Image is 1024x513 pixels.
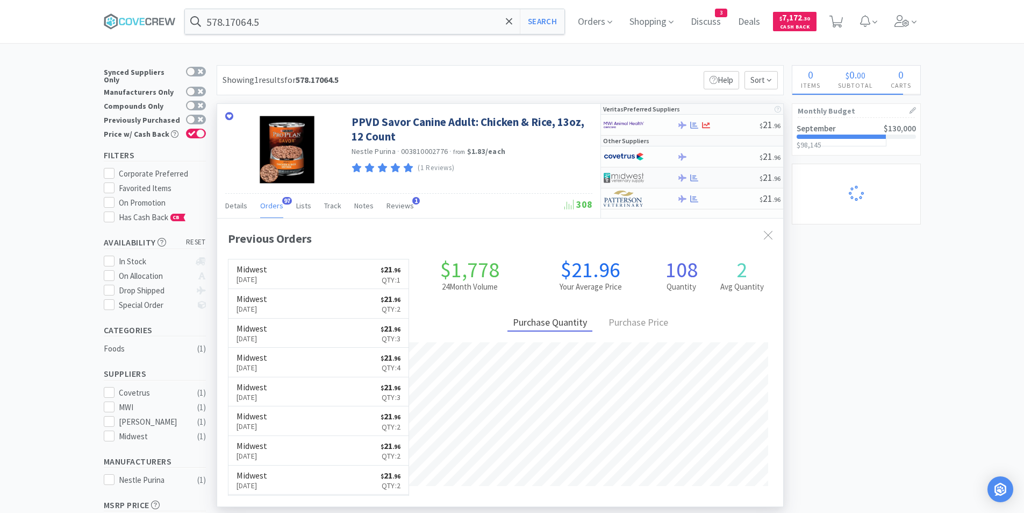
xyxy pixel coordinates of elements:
[760,150,780,163] span: 21
[104,324,206,336] h5: Categories
[882,80,920,90] h4: Carts
[846,70,849,81] span: $
[798,104,915,118] h1: Monthly Budget
[381,326,384,333] span: $
[772,195,780,203] span: . 96
[237,303,267,315] p: [DATE]
[381,391,400,403] p: Qty: 3
[603,315,674,332] div: Purchase Price
[604,117,644,133] img: f6b2451649754179b5b4e0c70c3f7cb0_2.png
[381,333,400,345] p: Qty: 3
[797,124,836,132] h2: September
[760,174,763,182] span: $
[197,430,206,443] div: ( 1 )
[197,416,206,428] div: ( 1 )
[779,12,810,23] span: 7,172
[104,499,206,511] h5: MSRP Price
[225,201,247,210] span: Details
[381,413,384,421] span: $
[760,122,763,130] span: $
[772,153,780,161] span: . 96
[760,195,763,203] span: $
[296,201,311,210] span: Lists
[228,436,409,466] a: Midwest[DATE]$21.96Qty:2
[119,196,206,209] div: On Promotion
[412,197,420,205] span: 1
[324,201,341,210] span: Track
[409,259,530,280] h1: $1,778
[237,391,267,403] p: [DATE]
[564,198,592,210] span: 308
[381,384,384,392] span: $
[802,15,810,22] span: . 30
[104,67,181,83] div: Synced Suppliers Only
[392,296,400,304] span: . 96
[651,259,712,280] h1: 108
[381,480,400,491] p: Qty: 2
[397,146,399,156] span: ·
[119,401,185,414] div: MWI
[884,123,916,133] span: $130,000
[712,280,772,293] h2: Avg Quantity
[381,264,400,275] span: 21
[104,368,206,380] h5: Suppliers
[381,470,400,481] span: 21
[252,115,322,185] img: 36145f6ed4bc4a18977aab0bf8bbacdc_115026.jpeg
[449,146,452,156] span: ·
[734,17,764,27] a: Deals
[119,167,206,180] div: Corporate Preferred
[898,68,904,81] span: 0
[381,274,400,286] p: Qty: 1
[381,440,400,451] span: 21
[829,80,882,90] h4: Subtotal
[228,289,409,319] a: Midwest[DATE]$21.96Qty:2
[296,74,339,85] strong: 578.17064.5
[354,201,374,210] span: Notes
[237,471,267,480] h6: Midwest
[119,270,190,283] div: On Allocation
[849,68,855,81] span: 0
[119,255,190,268] div: In Stock
[381,266,384,274] span: $
[686,17,725,27] a: Discuss3
[104,101,181,110] div: Compounds Only
[392,326,400,333] span: . 96
[392,473,400,480] span: . 96
[381,293,400,304] span: 21
[760,192,780,205] span: 21
[352,146,396,156] a: Nestle Purina
[237,480,267,491] p: [DATE]
[185,9,565,34] input: Search by item, sku, manufacturer, ingredient, size...
[228,377,409,407] a: Midwest[DATE]$21.96Qty:3
[530,280,651,293] h2: Your Average Price
[104,455,206,468] h5: Manufacturers
[119,284,190,297] div: Drop Shipped
[829,69,882,80] div: .
[520,9,564,34] button: Search
[223,73,339,87] div: Showing 1 results
[237,353,267,362] h6: Midwest
[773,7,817,36] a: $7,172.30Cash Back
[772,174,780,182] span: . 96
[237,383,267,391] h6: Midwest
[228,319,409,348] a: Midwest[DATE]$21.96Qty:3
[603,136,649,146] p: Other Suppliers
[186,237,206,248] span: reset
[260,201,283,210] span: Orders
[712,259,772,280] h1: 2
[987,476,1013,502] div: Open Intercom Messenger
[104,149,206,161] h5: Filters
[392,355,400,362] span: . 96
[792,80,829,90] h4: Items
[409,280,530,293] h2: 24 Month Volume
[381,296,384,304] span: $
[119,474,185,487] div: Nestle Purina
[197,386,206,399] div: ( 1 )
[386,201,414,210] span: Reviews
[237,450,267,462] p: [DATE]
[772,122,780,130] span: . 96
[381,323,400,334] span: 21
[284,74,339,85] span: for
[237,333,267,345] p: [DATE]
[119,212,186,222] span: Has Cash Back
